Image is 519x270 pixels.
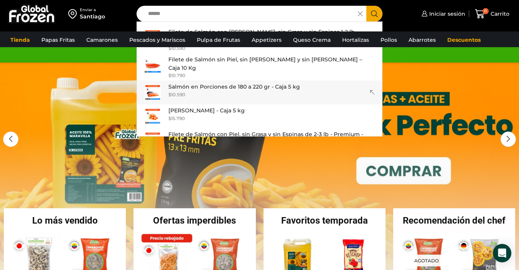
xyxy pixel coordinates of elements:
div: Santiago [80,13,105,20]
a: Pollos [377,33,401,47]
p: Filete de Salmón con [PERSON_NAME], sin Grasa y sin Espinas 1-2 lb – Caja 10 Kg [168,28,367,45]
div: Next slide [501,132,516,147]
a: Papas Fritas [38,33,79,47]
h2: Lo más vendido [4,216,126,225]
h2: Recomendación del chef [393,216,515,225]
div: Open Intercom Messenger [493,244,511,262]
span: Iniciar sesión [427,10,465,18]
a: Salmón en Porciones de 180 a 220 gr - Caja 5 kg $10.590 [137,81,382,104]
a: Abarrotes [405,33,440,47]
a: [PERSON_NAME] - Caja 5 kg $15.790 [137,104,382,128]
span: Carrito [489,10,509,18]
p: Salmón en Porciones de 180 a 220 gr - Caja 5 kg [168,82,300,91]
img: address-field-icon.svg [68,7,80,20]
a: Pescados y Mariscos [125,33,189,47]
p: Filete de Salmón sin Piel, sin [PERSON_NAME] y sin [PERSON_NAME] – Caja 10 Kg [168,55,367,72]
span: $ [168,45,171,51]
bdi: 10.790 [168,72,185,78]
a: Iniciar sesión [420,6,465,21]
a: 0 Carrito [473,5,511,23]
button: Search button [366,6,382,22]
h2: Ofertas imperdibles [133,216,255,225]
span: $ [168,72,171,78]
div: Previous slide [3,132,18,147]
div: Enviar a [80,7,105,13]
a: Camarones [82,33,122,47]
a: Pulpa de Frutas [193,33,244,47]
a: Descuentos [443,33,484,47]
span: $ [168,115,171,121]
a: Hortalizas [338,33,373,47]
a: Filete de Salmón con Piel, sin Grasa y sin Espinas de 2-3 lb - Premium - Caja 10 kg [137,128,382,156]
p: Agotado [409,255,444,267]
a: Queso Crema [289,33,334,47]
bdi: 10.590 [168,45,185,51]
span: 0 [483,8,489,14]
h2: Favoritos temporada [264,216,386,225]
a: Filete de Salmón con [PERSON_NAME], sin Grasa y sin Espinas 1-2 lb – Caja 10 Kg $10.590 [137,26,382,53]
p: [PERSON_NAME] - Caja 5 kg [168,106,245,115]
bdi: 15.790 [168,115,185,121]
span: $ [168,92,171,97]
a: Appetizers [248,33,285,47]
a: Filete de Salmón sin Piel, sin [PERSON_NAME] y sin [PERSON_NAME] – Caja 10 Kg $10.790 [137,53,382,81]
a: Tienda [7,33,34,47]
p: Filete de Salmón con Piel, sin Grasa y sin Espinas de 2-3 lb - Premium - Caja 10 kg [168,130,367,147]
bdi: 10.590 [168,92,185,97]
